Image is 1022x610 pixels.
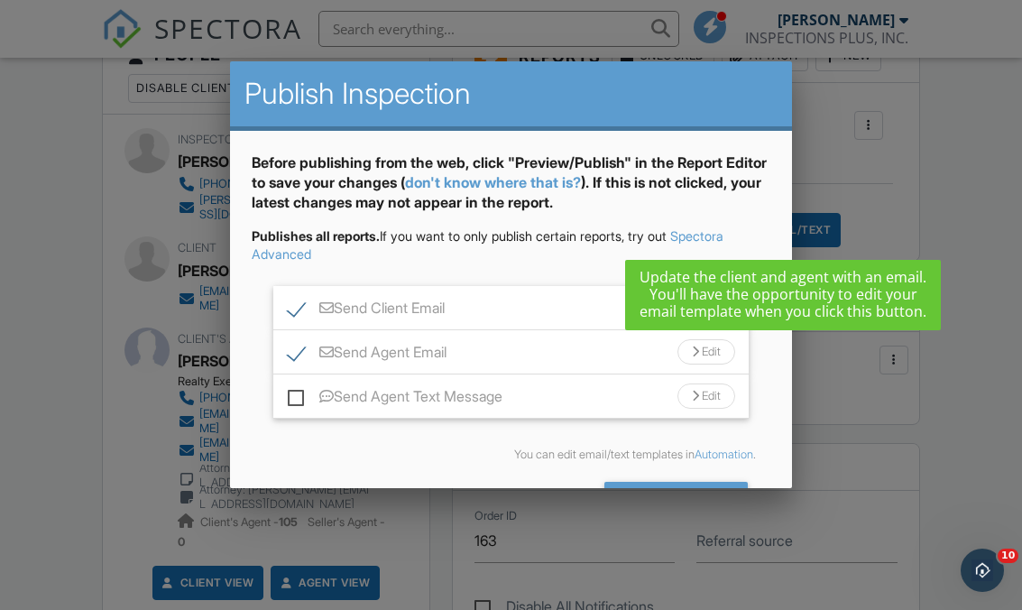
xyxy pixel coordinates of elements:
label: Send Client Email [288,300,445,322]
div: Edit [677,384,735,409]
div: Before publishing from the web, click "Preview/Publish" in the Report Editor to save your changes... [252,152,770,227]
strong: Publishes all reports. [252,228,380,244]
h2: Publish Inspection [244,76,778,112]
span: If you want to only publish certain reports, try out [252,228,667,244]
div: Send All [604,482,749,514]
div: You can edit email/text templates in . [266,448,756,462]
div: Edit [677,339,735,365]
div: Close [500,482,604,514]
iframe: Intercom live chat [961,549,1004,592]
span: 10 [998,549,1018,563]
div: Edit [677,295,735,320]
label: Send Agent Email [288,344,447,366]
a: Automation [695,448,753,461]
a: don't know where that is? [405,173,581,191]
label: Send Agent Text Message [288,388,502,411]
